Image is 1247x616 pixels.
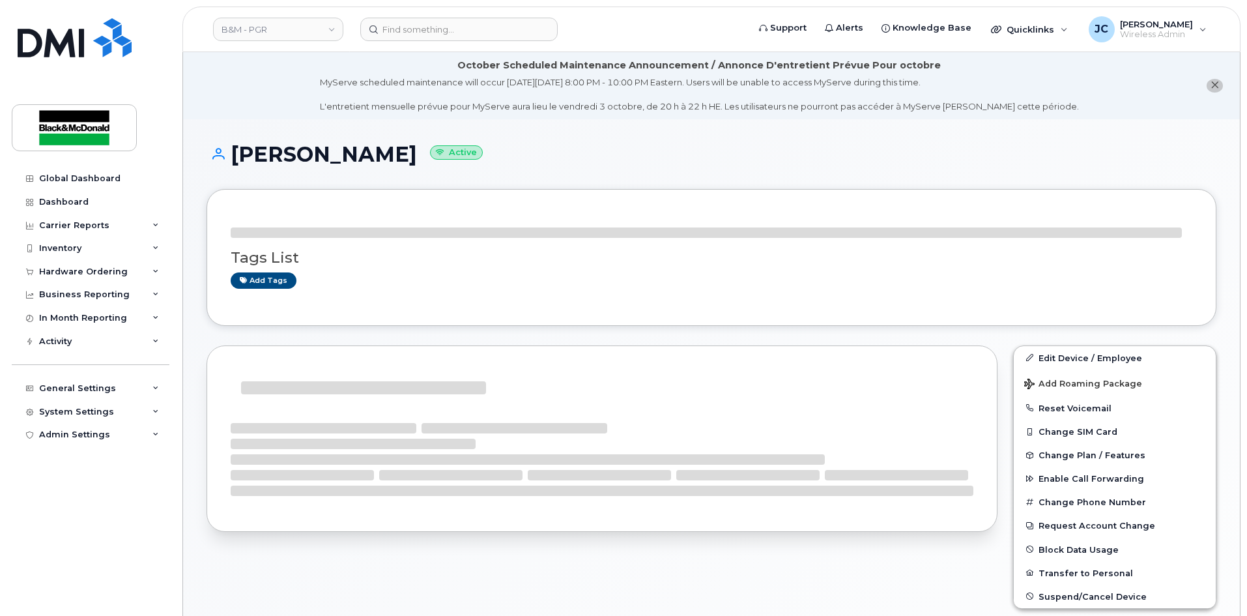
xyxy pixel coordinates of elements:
button: close notification [1207,79,1223,93]
button: Block Data Usage [1014,538,1216,561]
button: Request Account Change [1014,514,1216,537]
span: Suspend/Cancel Device [1039,591,1147,601]
button: Change Phone Number [1014,490,1216,514]
div: MyServe scheduled maintenance will occur [DATE][DATE] 8:00 PM - 10:00 PM Eastern. Users will be u... [320,76,1079,113]
span: Enable Call Forwarding [1039,474,1144,484]
button: Suspend/Cancel Device [1014,585,1216,608]
button: Enable Call Forwarding [1014,467,1216,490]
button: Change Plan / Features [1014,443,1216,467]
h1: [PERSON_NAME] [207,143,1216,166]
button: Add Roaming Package [1014,370,1216,396]
h3: Tags List [231,250,1192,266]
span: Change Plan / Features [1039,450,1145,460]
a: Edit Device / Employee [1014,346,1216,370]
button: Reset Voicemail [1014,396,1216,420]
button: Change SIM Card [1014,420,1216,443]
div: October Scheduled Maintenance Announcement / Annonce D'entretient Prévue Pour octobre [457,59,941,72]
a: Add tags [231,272,296,289]
small: Active [430,145,483,160]
span: Add Roaming Package [1024,379,1142,391]
button: Transfer to Personal [1014,561,1216,585]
